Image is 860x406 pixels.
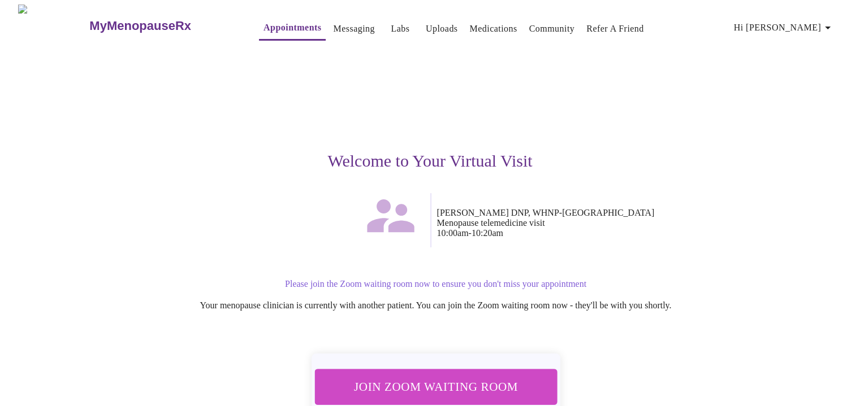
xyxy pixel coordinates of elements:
a: Labs [391,21,409,37]
p: Your menopause clinician is currently with another patient. You can join the Zoom waiting room no... [93,300,779,311]
a: Refer a Friend [586,21,644,37]
p: Please join the Zoom waiting room now to ensure you don't miss your appointment [93,279,779,289]
button: Community [525,18,580,40]
a: Appointments [263,20,321,36]
button: Medications [465,18,521,40]
button: Uploads [421,18,463,40]
a: Community [529,21,575,37]
a: Uploads [426,21,458,37]
button: Messaging [329,18,379,40]
button: Refer a Friend [582,18,649,40]
a: MyMenopauseRx [88,6,236,46]
button: Hi [PERSON_NAME] [729,16,839,39]
button: Join Zoom Waiting Room [314,369,557,404]
span: Join Zoom Waiting Room [329,376,542,397]
h3: MyMenopauseRx [89,19,191,33]
img: MyMenopauseRx Logo [18,5,88,47]
span: Hi [PERSON_NAME] [734,20,835,36]
h3: Welcome to Your Virtual Visit [82,151,779,171]
button: Appointments [259,16,326,41]
p: [PERSON_NAME] DNP, WHNP-[GEOGRAPHIC_DATA] Menopause telemedicine visit 10:00am - 10:20am [437,208,779,238]
a: Medications [469,21,517,37]
a: Messaging [333,21,374,37]
button: Labs [382,18,418,40]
